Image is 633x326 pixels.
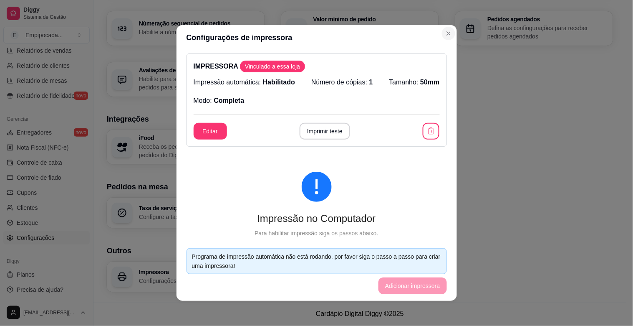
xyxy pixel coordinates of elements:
div: Para habilitar impressão siga os passos abaixo. [200,229,434,238]
span: Completa [214,97,244,104]
p: Modo: [194,96,245,106]
span: 1 [369,79,373,86]
div: Programa de impressão automática não está rodando, por favor siga o passo a passo para criar uma ... [192,252,441,270]
button: Imprimir teste [300,123,350,140]
div: Impressão no Computador [200,212,434,225]
button: Close [442,27,455,40]
p: Tamanho: [389,77,440,87]
span: exclamation-circle [302,172,332,202]
p: Número de cópias: [311,77,373,87]
p: Impressão automática: [194,77,295,87]
header: Configurações de impressora [177,25,457,50]
span: Vinculado a essa loja [242,62,303,71]
span: 50mm [420,79,439,86]
p: IMPRESSORA [194,61,440,72]
span: Habilitado [263,79,295,86]
button: Editar [194,123,227,140]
